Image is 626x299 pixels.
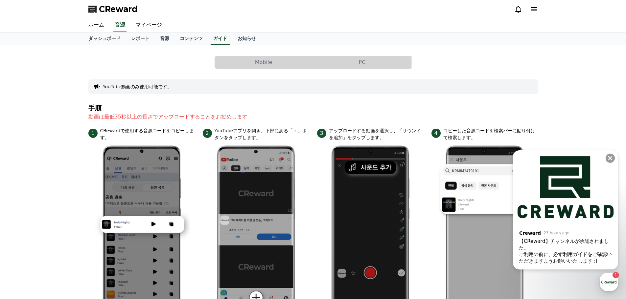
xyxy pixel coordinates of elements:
span: 4 [431,129,441,138]
span: 3 [317,129,326,138]
a: CReward [88,4,138,14]
button: YouTube動画のみ使用可能です。 [103,83,172,90]
span: 1 [88,129,98,138]
a: PC [313,56,412,69]
button: PC [313,56,411,69]
a: コンテンツ [174,32,208,45]
a: マイページ [130,18,167,32]
a: ホーム [83,18,109,32]
p: コピーした音源コードを検索バーに貼り付けて検索します。 [443,127,538,141]
p: CRewardで使用する音源コードをコピーします。 [100,127,195,141]
a: ダッシュボード [83,32,126,45]
a: 音源 [113,18,127,32]
button: Mobile [215,56,313,69]
span: 2 [203,129,212,138]
p: YouTubeアプリを開き、下部にある「＋」ボタンをタップします。 [215,127,309,141]
span: CReward [99,4,138,14]
a: レポート [126,32,155,45]
h4: 手順 [88,104,538,112]
p: アップロードする動画を選択し、「サウンドを追加」をタップします。 [329,127,424,141]
a: 音源 [155,32,174,45]
a: お知らせ [232,32,261,45]
p: 動画は最低35秒以上の長さでアップロードすることをお勧めします。 [88,113,538,121]
a: ガイド [211,32,230,45]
